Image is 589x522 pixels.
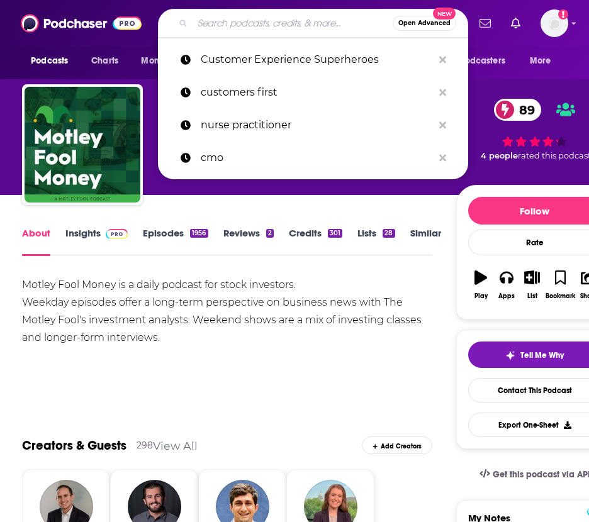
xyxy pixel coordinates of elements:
[474,292,488,300] div: Play
[65,227,128,256] a: InsightsPodchaser Pro
[521,49,567,73] button: open menu
[201,142,433,174] p: cmo
[481,151,518,160] span: 4 people
[530,52,551,70] span: More
[289,227,342,256] a: Credits301
[158,9,468,38] div: Search podcasts, credits, & more...
[31,52,68,70] span: Podcasts
[558,9,568,19] svg: Add a profile image
[137,440,153,451] div: 298
[507,99,541,121] span: 89
[541,9,568,37] img: User Profile
[106,229,128,239] img: Podchaser Pro
[383,229,395,238] div: 28
[158,43,468,76] a: Customer Experience Superheroes
[22,276,432,347] div: Motley Fool Money is a daily podcast for stock investors. Weekday episodes offer a long-term pers...
[201,109,433,142] p: nurse practitioner
[410,227,441,256] a: Similar
[91,52,118,70] span: Charts
[143,227,208,256] a: Episodes1956
[505,350,515,360] img: tell me why sparkle
[158,142,468,174] a: cmo
[158,76,468,109] a: customers first
[545,262,576,308] button: Bookmark
[527,292,537,300] div: List
[141,52,186,70] span: Monitoring
[25,87,140,203] img: Motley Fool Money
[494,99,541,121] a: 89
[201,76,433,109] p: customers first
[493,262,519,308] button: Apps
[520,350,564,360] span: Tell Me Why
[22,438,126,453] a: Creators & Guests
[21,11,142,35] img: Podchaser - Follow, Share and Rate Podcasts
[132,49,202,73] button: open menu
[193,13,393,33] input: Search podcasts, credits, & more...
[541,9,568,37] span: Logged in as patiencebaldacci
[398,20,451,26] span: Open Advanced
[362,436,432,454] div: Add Creators
[22,49,84,73] button: open menu
[153,439,198,452] a: View All
[190,229,208,238] div: 1956
[328,229,342,238] div: 301
[158,109,468,142] a: nurse practitioner
[519,262,545,308] button: List
[433,8,456,19] span: New
[445,52,505,70] span: For Podcasters
[498,292,515,300] div: Apps
[223,227,274,256] a: Reviews2
[546,292,575,300] div: Bookmark
[266,229,274,238] div: 2
[393,16,456,31] button: Open AdvancedNew
[83,49,126,73] a: Charts
[437,49,524,73] button: open menu
[506,13,525,34] a: Show notifications dropdown
[201,43,433,76] p: Customer Experience Superheroes
[474,13,496,34] a: Show notifications dropdown
[357,227,395,256] a: Lists28
[22,227,50,256] a: About
[541,9,568,37] button: Show profile menu
[468,262,494,308] button: Play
